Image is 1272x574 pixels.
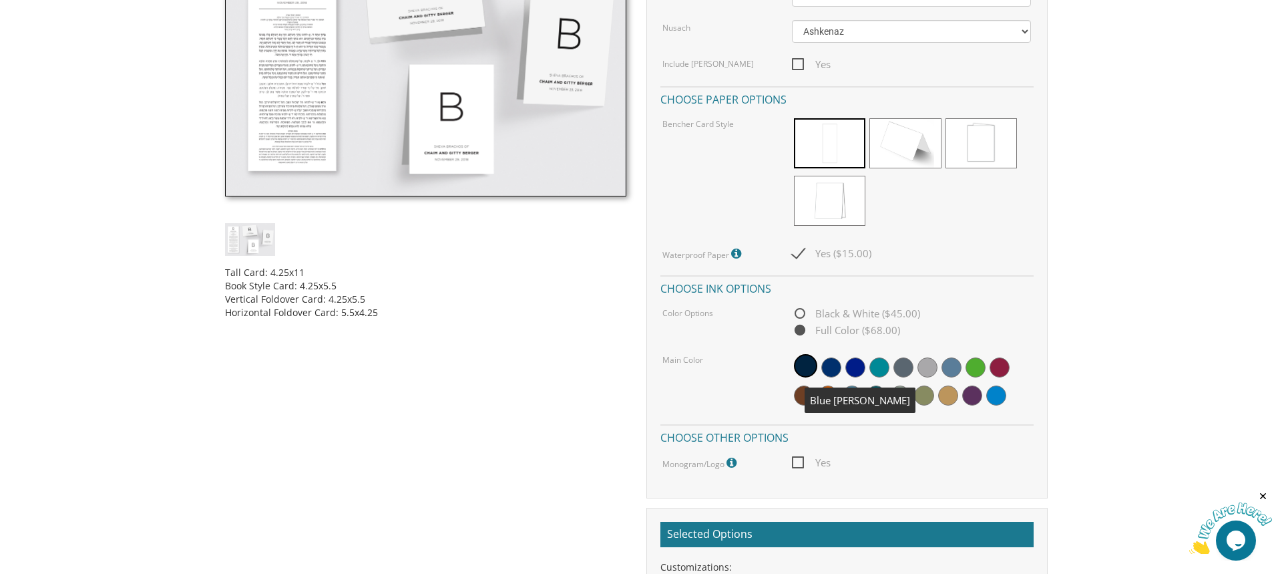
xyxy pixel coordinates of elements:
[660,86,1034,110] h4: Choose paper options
[1189,490,1272,554] iframe: chat widget
[662,454,740,472] label: Monogram/Logo
[660,561,1034,574] div: Customizations:
[662,245,745,263] label: Waterproof Paper
[662,118,734,130] label: Bencher Card Style
[662,22,690,33] label: Nusach
[792,245,871,262] span: Yes ($15.00)
[662,58,754,69] label: Include [PERSON_NAME]
[225,256,626,319] div: Tall Card: 4.25x11 Book Style Card: 4.25x5.5 Vertical Foldover Card: 4.25x5.5 Horizontal Foldover...
[225,223,275,256] img: cbstyle12.jpg
[662,354,703,366] label: Main Color
[660,424,1034,448] h4: Choose other options
[792,454,831,471] span: Yes
[792,322,900,339] span: Full Color ($68.00)
[660,275,1034,299] h4: Choose ink options
[792,56,831,73] span: Yes
[662,307,713,319] label: Color Options
[660,522,1034,547] h2: Selected Options
[792,305,920,322] span: Black & White ($45.00)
